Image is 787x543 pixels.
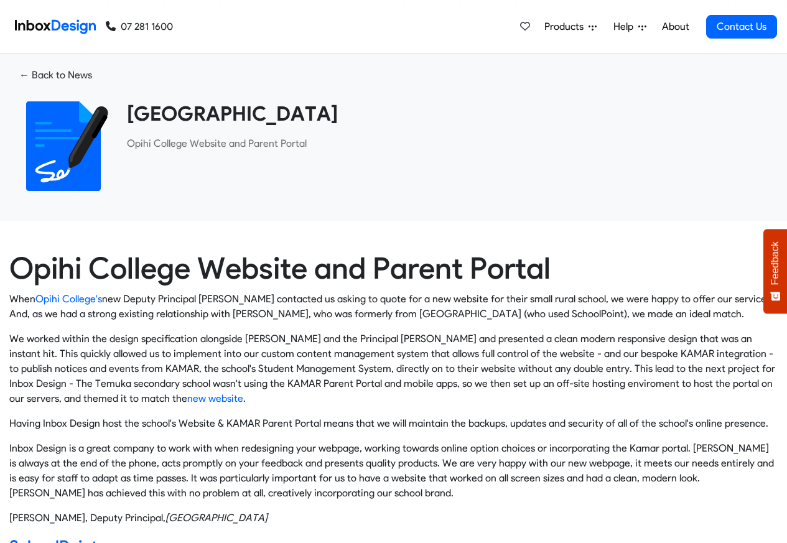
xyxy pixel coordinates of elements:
[9,64,102,86] a: ← Back to News
[127,101,768,126] heading: [GEOGRAPHIC_DATA]
[35,293,102,305] a: Opihi College's
[127,136,768,151] p: ​Opihi College Website and Parent Portal
[9,441,778,501] p: Inbox Design is a great company to work with when redesigning your webpage, working towards onlin...
[544,19,589,34] span: Products
[9,416,778,431] p: Having Inbox Design host the school's Website & KAMAR Parent Portal means that we will maintain t...
[770,241,781,285] span: Feedback
[187,392,243,404] a: new website
[613,19,638,34] span: Help
[706,15,777,39] a: Contact Us
[608,14,651,39] a: Help
[539,14,602,39] a: Products
[9,251,778,287] h1: Opihi College Website and Parent Portal
[763,229,787,313] button: Feedback - Show survey
[658,14,692,39] a: About
[19,101,108,191] img: 2022_01_18_icon_signature.svg
[9,511,778,526] footer: [PERSON_NAME], Deputy Principal,
[9,332,778,406] p: We worked within the design specification alongside [PERSON_NAME] and the Principal [PERSON_NAME]...
[9,292,778,322] p: When new Deputy Principal [PERSON_NAME] contacted us asking to quote for a new website for their ...
[165,512,268,524] cite: Opihi College
[106,19,173,34] a: 07 281 1600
